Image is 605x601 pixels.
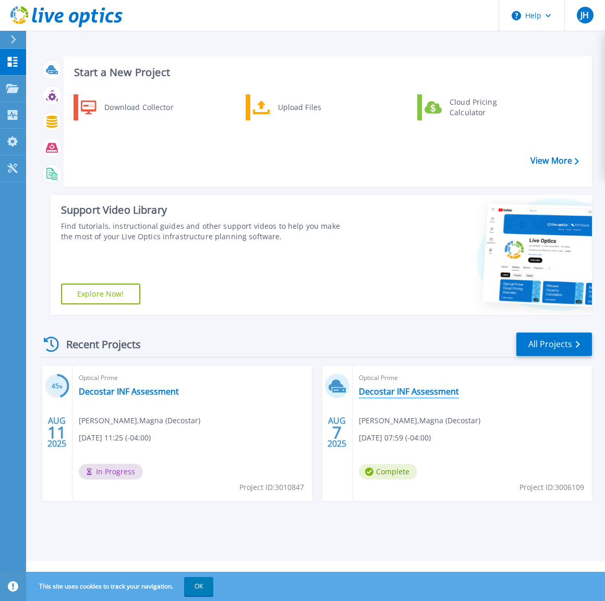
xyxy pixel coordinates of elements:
[74,67,578,78] h3: Start a New Project
[359,415,480,426] span: [PERSON_NAME] , Magna (Decostar)
[417,94,524,120] a: Cloud Pricing Calculator
[359,432,431,444] span: [DATE] 07:59 (-04:00)
[246,94,353,120] a: Upload Files
[40,332,155,357] div: Recent Projects
[359,372,586,384] span: Optical Prime
[29,577,213,596] span: This site uses cookies to track your navigation.
[580,11,589,19] span: JH
[79,372,306,384] span: Optical Prime
[516,333,592,356] a: All Projects
[79,415,200,426] span: [PERSON_NAME] , Magna (Decostar)
[273,97,350,118] div: Upload Files
[530,156,579,166] a: View More
[47,428,66,437] span: 11
[61,203,341,217] div: Support Video Library
[444,97,522,118] div: Cloud Pricing Calculator
[61,221,341,242] div: Find tutorials, instructional guides and other support videos to help you make the most of your L...
[327,413,347,451] div: AUG 2025
[79,432,151,444] span: [DATE] 11:25 (-04:00)
[74,94,180,120] a: Download Collector
[99,97,178,118] div: Download Collector
[79,386,179,397] a: Decostar INF Assessment
[519,482,584,493] span: Project ID: 3006109
[79,464,143,480] span: In Progress
[184,577,213,596] button: OK
[45,381,69,393] h3: 45
[239,482,304,493] span: Project ID: 3010847
[359,386,459,397] a: Decostar INF Assessment
[359,464,417,480] span: Complete
[332,428,342,437] span: 7
[59,384,63,389] span: %
[47,413,67,451] div: AUG 2025
[61,284,140,304] a: Explore Now!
